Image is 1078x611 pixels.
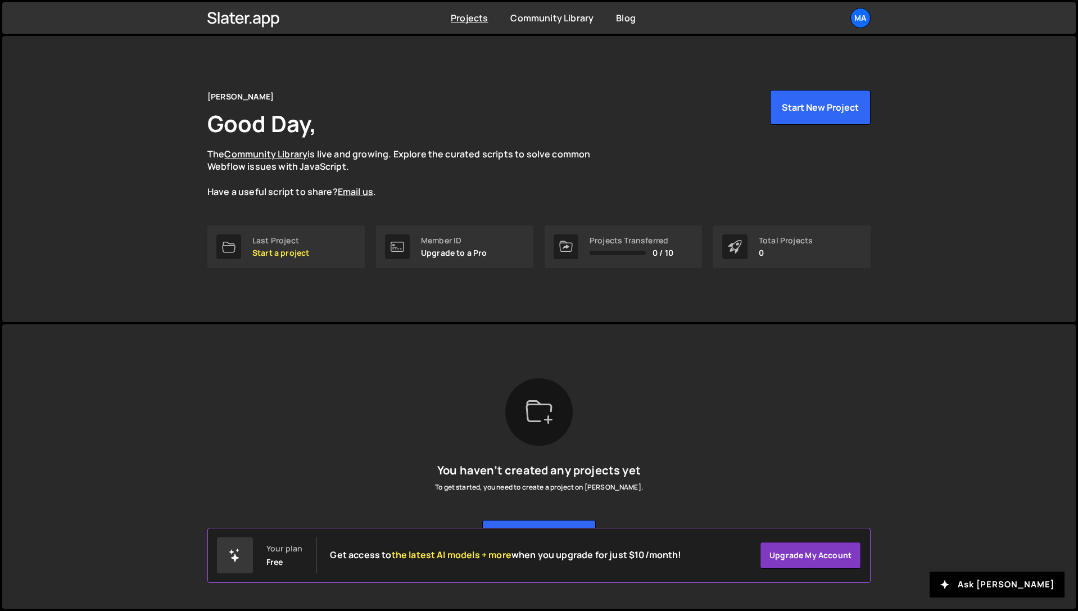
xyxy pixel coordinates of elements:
h5: You haven’t created any projects yet [435,464,643,477]
a: Last Project Start a project [207,225,365,268]
a: Blog [616,12,636,24]
button: Ask [PERSON_NAME] [930,572,1065,598]
div: Projects Transferred [590,236,673,245]
span: 0 / 10 [653,248,673,257]
span: the latest AI models + more [392,549,511,561]
a: Community Library [224,148,307,160]
div: Total Projects [759,236,813,245]
a: Email us [338,185,373,198]
div: Free [266,558,283,567]
div: [PERSON_NAME] [207,90,274,103]
p: Upgrade to a Pro [421,248,487,257]
div: Member ID [421,236,487,245]
p: The is live and growing. Explore the curated scripts to solve common Webflow issues with JavaScri... [207,148,612,198]
a: Projects [451,12,488,24]
a: Ma [850,8,871,28]
p: To get started, you need to create a project on [PERSON_NAME]. [435,482,643,493]
p: Start a project [252,248,309,257]
div: Last Project [252,236,309,245]
a: Community Library [510,12,594,24]
h1: Good Day, [207,108,316,139]
p: 0 [759,248,813,257]
div: Your plan [266,544,302,553]
a: Upgrade my account [760,542,861,569]
button: Start New Project [770,90,871,125]
h2: Get access to when you upgrade for just $10/month! [330,550,681,560]
button: Create your first project [482,520,596,547]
